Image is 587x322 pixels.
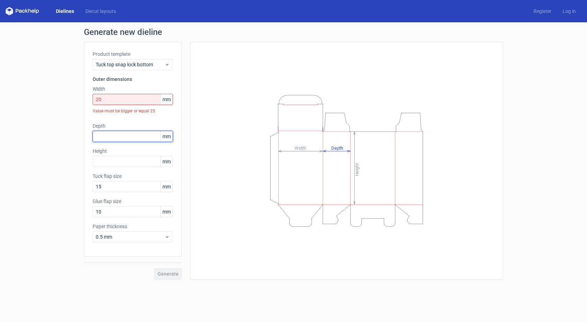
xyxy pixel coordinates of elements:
div: Value must be bigger or equal 25 [93,105,173,117]
a: Diecut layouts [80,8,122,15]
span: mm [160,94,173,105]
a: Log in [557,8,581,15]
span: mm [160,181,173,192]
span: Tuck top snap lock bottom [96,61,165,68]
h1: Generate new dieline [84,28,503,36]
label: Glue flap size [93,198,173,205]
tspan: Height [354,163,360,176]
span: mm [160,131,173,142]
label: Paper thickness [93,223,173,230]
a: Dielines [50,8,80,15]
h3: Outer dimensions [93,76,173,83]
a: Register [528,8,557,15]
tspan: Depth [331,145,343,150]
tspan: Width [295,145,306,150]
label: Tuck flap size [93,173,173,180]
span: mm [160,207,173,217]
span: mm [160,156,173,167]
label: Product template [93,51,173,58]
label: Depth [93,122,173,129]
label: Height [93,148,173,155]
label: Width [93,85,173,92]
span: 0.5 mm [96,233,165,240]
